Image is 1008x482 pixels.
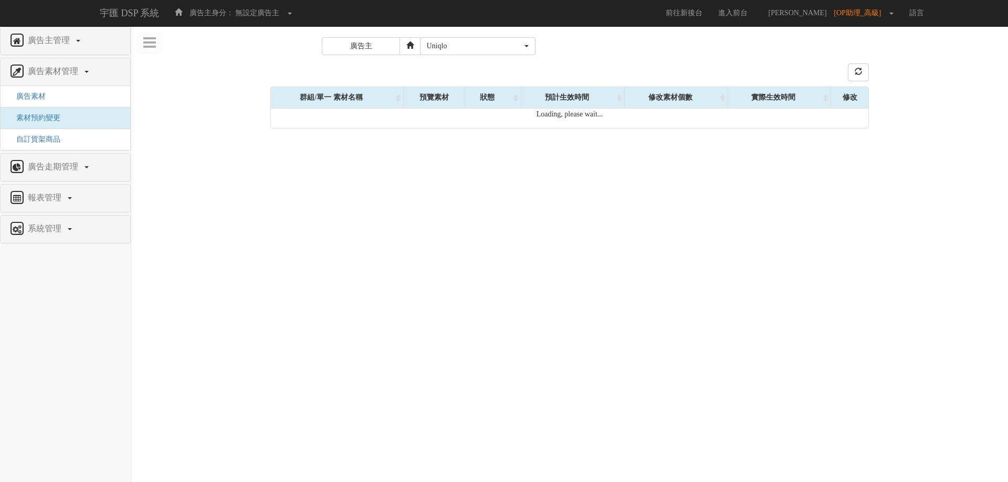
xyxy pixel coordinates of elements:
[8,221,122,238] a: 系統管理
[8,135,60,143] a: 自訂貨架商品
[625,87,728,108] div: 修改素材個數
[427,41,522,51] div: Uniqlo
[8,114,60,122] a: 素材預約變更
[420,37,535,55] button: Uniqlo
[8,159,122,176] a: 廣告走期管理
[271,109,868,128] td: No matching records found
[831,87,868,108] div: 修改
[521,87,624,108] div: 預計生效時間
[25,67,83,76] span: 廣告素材管理
[834,9,886,17] span: [OP助理_高級]
[404,87,465,108] div: 預覽素材
[25,36,75,45] span: 廣告主管理
[190,9,234,17] span: 廣告主身分：
[25,193,67,202] span: 報表管理
[8,190,122,207] a: 報表管理
[25,224,67,233] span: 系統管理
[763,9,832,17] span: [PERSON_NAME]
[271,87,403,108] div: 群組/單一 素材名稱
[8,63,122,80] a: 廣告素材管理
[8,92,46,100] a: 廣告素材
[235,9,279,17] span: 無設定廣告主
[728,87,831,108] div: 實際生效時間
[271,109,868,128] div: Loading, please wait...
[25,162,83,171] span: 廣告走期管理
[465,87,521,108] div: 狀態
[8,33,122,49] a: 廣告主管理
[848,63,869,81] button: refresh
